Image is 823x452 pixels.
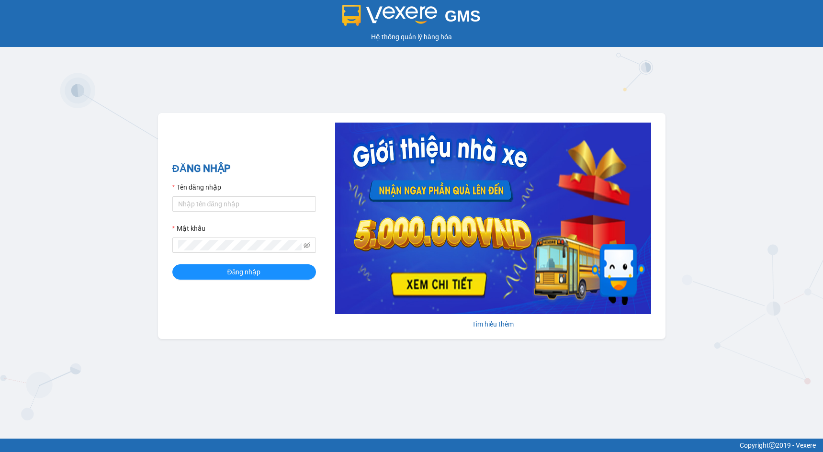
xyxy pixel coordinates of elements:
[172,264,316,280] button: Đăng nhập
[172,182,221,192] label: Tên đăng nhập
[342,5,437,26] img: logo 2
[445,7,481,25] span: GMS
[227,267,261,277] span: Đăng nhập
[172,161,316,177] h2: ĐĂNG NHẬP
[2,32,821,42] div: Hệ thống quản lý hàng hóa
[335,123,651,314] img: banner-0
[178,240,302,250] input: Mật khẩu
[769,442,776,449] span: copyright
[342,14,481,22] a: GMS
[335,319,651,329] div: Tìm hiểu thêm
[172,223,205,234] label: Mật khẩu
[172,196,316,212] input: Tên đăng nhập
[7,440,816,451] div: Copyright 2019 - Vexere
[304,242,310,249] span: eye-invisible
